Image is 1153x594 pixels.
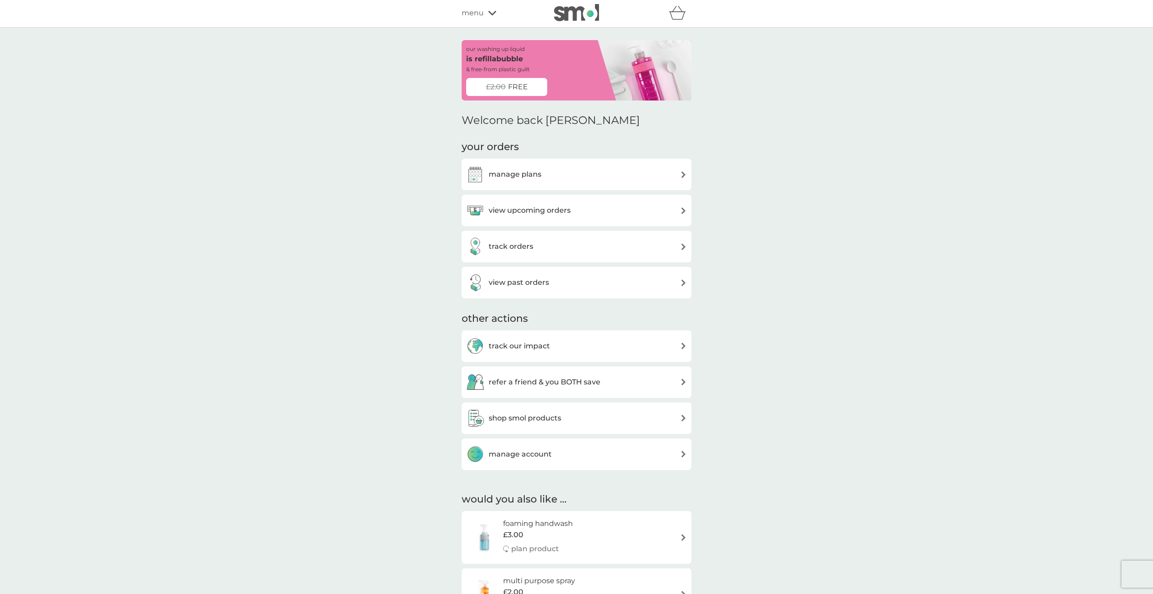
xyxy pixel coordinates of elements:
[680,534,687,541] img: arrow right
[680,379,687,385] img: arrow right
[489,169,541,180] h3: manage plans
[680,207,687,214] img: arrow right
[554,4,599,21] img: smol
[466,45,525,53] p: our washing up liquid
[489,448,552,460] h3: manage account
[462,114,640,127] h2: Welcome back [PERSON_NAME]
[462,493,691,507] h2: would you also like ...
[508,81,528,93] span: FREE
[503,575,575,587] h6: multi purpose spray
[489,241,533,252] h3: track orders
[462,7,484,19] span: menu
[489,376,600,388] h3: refer a friend & you BOTH save
[511,543,559,555] p: plan product
[489,205,571,216] h3: view upcoming orders
[462,312,528,326] h3: other actions
[462,140,519,154] h3: your orders
[680,171,687,178] img: arrow right
[486,81,506,93] span: £2.00
[680,279,687,286] img: arrow right
[680,243,687,250] img: arrow right
[489,412,561,424] h3: shop smol products
[466,53,523,65] p: is refillabubble
[503,529,523,541] span: £3.00
[680,415,687,421] img: arrow right
[489,340,550,352] h3: track our impact
[669,4,691,22] div: basket
[489,277,549,288] h3: view past orders
[466,521,503,553] img: foaming handwash
[680,343,687,349] img: arrow right
[680,451,687,457] img: arrow right
[466,65,530,73] p: & free-from plastic guilt
[503,518,573,530] h6: foaming handwash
